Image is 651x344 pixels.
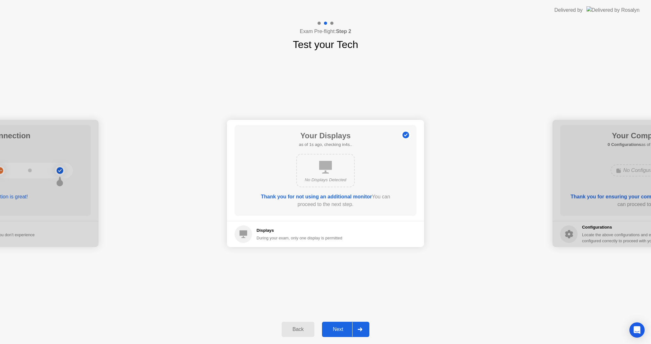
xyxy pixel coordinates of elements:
button: Next [322,322,369,337]
h4: Exam Pre-flight: [300,28,351,35]
div: Back [284,327,312,332]
button: Back [282,322,314,337]
div: During your exam, only one display is permitted [257,235,342,241]
b: Step 2 [336,29,351,34]
h1: Your Displays [299,130,352,141]
div: Open Intercom Messenger [629,322,645,338]
div: Next [324,327,352,332]
img: Delivered by Rosalyn [586,6,640,14]
h5: as of 1s ago, checking in4s.. [299,141,352,148]
h1: Test your Tech [293,37,358,52]
b: Thank you for not using an additional monitor [261,194,372,199]
div: Delivered by [554,6,583,14]
div: No Displays Detected [302,177,349,183]
div: You can proceed to the next step. [253,193,398,208]
h5: Displays [257,227,342,234]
